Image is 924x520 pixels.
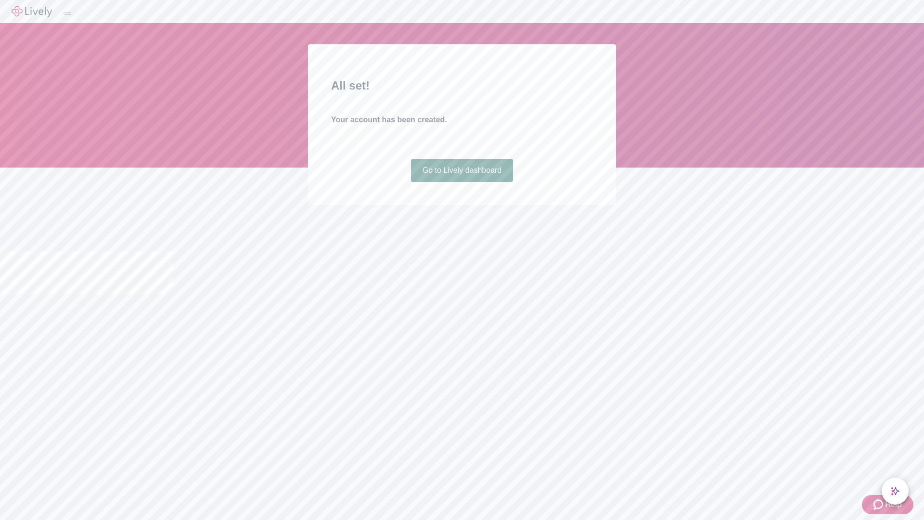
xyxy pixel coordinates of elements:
[64,12,71,15] button: Log out
[882,478,909,505] button: chat
[873,499,885,510] svg: Zendesk support icon
[12,6,52,17] img: Lively
[885,499,902,510] span: Help
[331,77,593,94] h2: All set!
[331,114,593,126] h4: Your account has been created.
[890,486,900,496] svg: Lively AI Assistant
[411,159,513,182] a: Go to Lively dashboard
[862,495,913,514] button: Zendesk support iconHelp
